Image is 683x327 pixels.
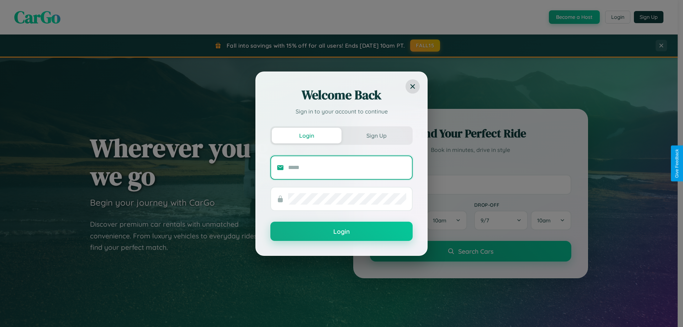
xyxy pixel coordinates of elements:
[272,128,341,143] button: Login
[674,149,679,178] div: Give Feedback
[270,107,413,116] p: Sign in to your account to continue
[341,128,411,143] button: Sign Up
[270,86,413,104] h2: Welcome Back
[270,222,413,241] button: Login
